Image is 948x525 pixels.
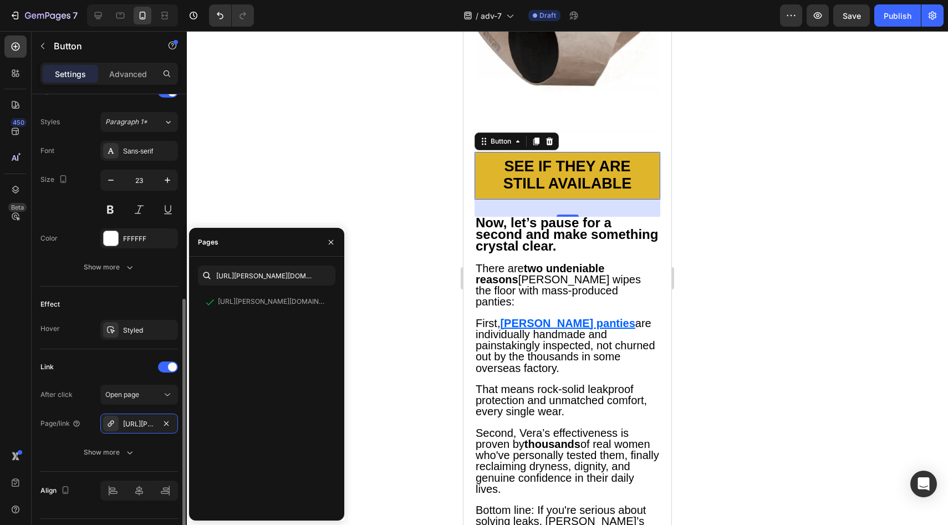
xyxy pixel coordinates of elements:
[539,11,556,21] span: Draft
[198,266,335,286] input: Insert link or search
[40,442,178,462] button: Show more
[105,390,139,399] span: Open page
[40,390,73,400] div: After click
[123,146,175,156] div: Sans-serif
[40,117,60,127] div: Styles
[84,262,135,273] div: Show more
[11,118,27,127] div: 450
[40,324,60,334] div: Hover
[910,471,937,497] div: Open Intercom Messenger
[218,297,324,307] div: [URL][PERSON_NAME][DOMAIN_NAME]
[874,4,921,27] button: Publish
[12,184,195,222] strong: Now, let’s pause for a second and make something crystal clear.
[198,237,218,247] div: Pages
[37,289,171,298] a: [PERSON_NAME] panties
[73,9,78,22] p: 7
[40,419,81,429] div: Page/link
[12,352,184,386] span: That means rock-solid leakproof protection and unmatched comfort, every single wear.
[109,68,147,80] p: Advanced
[55,68,86,80] p: Settings
[833,4,870,27] button: Save
[40,233,58,243] div: Color
[476,10,478,22] span: /
[12,473,188,507] span: Bottom line: If you're serious about solving leaks, [PERSON_NAME]’s handmade panties aren't just ...
[123,419,155,429] div: [URL][PERSON_NAME][DOMAIN_NAME]
[209,4,254,27] div: Undo/Redo
[4,4,83,27] button: 7
[40,257,178,277] button: Show more
[84,447,135,458] div: Show more
[40,483,72,498] div: Align
[884,10,911,22] div: Publish
[40,299,60,309] div: Effect
[8,203,27,212] div: Beta
[12,231,141,254] strong: two undeniable reasons
[105,117,147,127] span: Paragraph 1*
[61,407,117,419] strong: thousands
[12,286,192,343] span: are individually handmade and painstakingly inspected, not churned out by the thousands in some o...
[463,31,671,525] iframe: Design area
[40,172,70,187] div: Size
[12,396,196,464] span: Second, Vera’s effectiveness is proven by of real women who've personally tested them, finally re...
[40,146,54,156] div: Font
[481,10,502,22] span: adv-7
[123,325,175,335] div: Styled
[100,385,178,405] button: Open page
[12,286,37,298] span: First,
[40,362,54,372] div: Link
[123,234,175,244] div: FFFFFF
[12,231,177,277] span: There are [PERSON_NAME] wipes the floor with mass-produced panties:
[54,39,148,53] p: Button
[843,11,861,21] span: Save
[37,286,171,298] u: [PERSON_NAME] panties
[100,112,178,132] button: Paragraph 1*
